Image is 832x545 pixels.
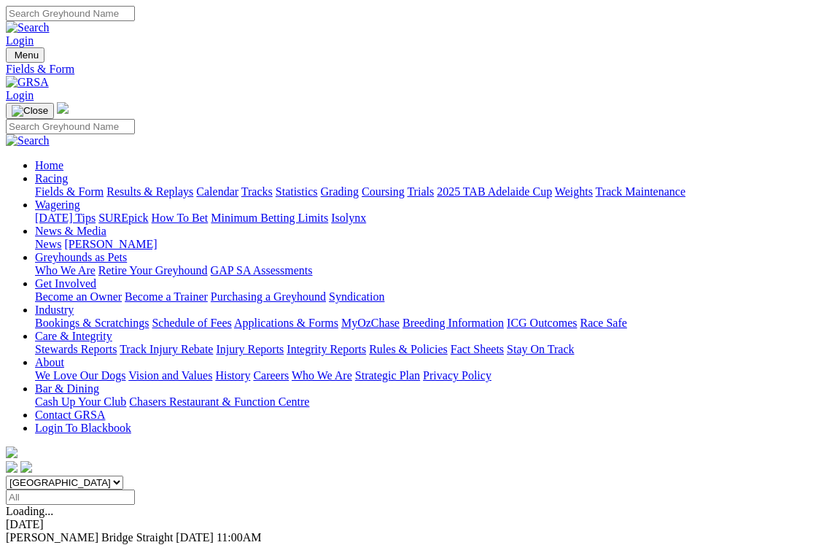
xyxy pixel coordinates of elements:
[35,277,96,290] a: Get Involved
[12,105,48,117] img: Close
[451,343,504,355] a: Fact Sheets
[287,343,366,355] a: Integrity Reports
[362,185,405,198] a: Coursing
[35,343,117,355] a: Stewards Reports
[6,447,18,458] img: logo-grsa-white.png
[6,21,50,34] img: Search
[106,185,193,198] a: Results & Replays
[98,264,208,277] a: Retire Your Greyhound
[555,185,593,198] a: Weights
[129,395,309,408] a: Chasers Restaurant & Function Centre
[35,212,826,225] div: Wagering
[98,212,148,224] a: SUREpick
[6,119,135,134] input: Search
[331,212,366,224] a: Isolynx
[580,317,626,329] a: Race Safe
[596,185,685,198] a: Track Maintenance
[6,89,34,101] a: Login
[35,395,826,409] div: Bar & Dining
[329,290,384,303] a: Syndication
[6,76,49,89] img: GRSA
[35,317,149,329] a: Bookings & Scratchings
[6,47,44,63] button: Toggle navigation
[217,531,262,544] span: 11:00AM
[507,317,577,329] a: ICG Outcomes
[35,198,80,211] a: Wagering
[20,461,32,473] img: twitter.svg
[35,251,127,263] a: Greyhounds as Pets
[276,185,318,198] a: Statistics
[35,422,131,434] a: Login To Blackbook
[35,369,125,382] a: We Love Our Dogs
[35,369,826,382] div: About
[35,395,126,408] a: Cash Up Your Club
[125,290,208,303] a: Become a Trainer
[35,185,826,198] div: Racing
[152,317,231,329] a: Schedule of Fees
[57,102,69,114] img: logo-grsa-white.png
[6,461,18,473] img: facebook.svg
[211,290,326,303] a: Purchasing a Greyhound
[6,103,54,119] button: Toggle navigation
[152,212,209,224] a: How To Bet
[35,159,63,171] a: Home
[253,369,289,382] a: Careers
[241,185,273,198] a: Tracks
[35,264,826,277] div: Greyhounds as Pets
[35,290,122,303] a: Become an Owner
[35,264,96,277] a: Who We Are
[216,343,284,355] a: Injury Reports
[35,409,105,421] a: Contact GRSA
[6,134,50,147] img: Search
[176,531,214,544] span: [DATE]
[35,185,104,198] a: Fields & Form
[64,238,157,250] a: [PERSON_NAME]
[355,369,420,382] a: Strategic Plan
[6,531,173,544] span: [PERSON_NAME] Bridge Straight
[6,34,34,47] a: Login
[292,369,352,382] a: Who We Are
[196,185,238,198] a: Calendar
[35,238,61,250] a: News
[6,6,135,21] input: Search
[211,212,328,224] a: Minimum Betting Limits
[35,304,74,316] a: Industry
[35,225,106,237] a: News & Media
[6,518,826,531] div: [DATE]
[15,50,39,61] span: Menu
[507,343,574,355] a: Stay On Track
[423,369,491,382] a: Privacy Policy
[35,330,112,342] a: Care & Integrity
[215,369,250,382] a: History
[6,490,135,505] input: Select date
[35,356,64,368] a: About
[407,185,434,198] a: Trials
[35,343,826,356] div: Care & Integrity
[403,317,504,329] a: Breeding Information
[35,212,96,224] a: [DATE] Tips
[341,317,400,329] a: MyOzChase
[211,264,313,277] a: GAP SA Assessments
[6,505,53,517] span: Loading...
[35,172,68,185] a: Racing
[234,317,338,329] a: Applications & Forms
[6,63,826,76] a: Fields & Form
[35,290,826,304] div: Get Involved
[128,369,212,382] a: Vision and Values
[321,185,359,198] a: Grading
[369,343,448,355] a: Rules & Policies
[35,238,826,251] div: News & Media
[35,317,826,330] div: Industry
[120,343,213,355] a: Track Injury Rebate
[437,185,552,198] a: 2025 TAB Adelaide Cup
[35,382,99,395] a: Bar & Dining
